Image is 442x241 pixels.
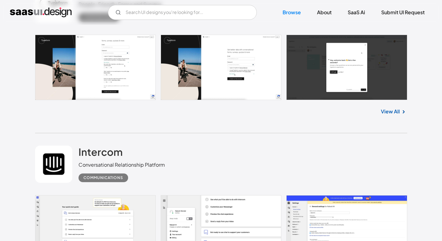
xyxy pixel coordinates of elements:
[78,161,165,169] div: Conversational Relationship Platform
[78,146,123,161] a: Intercom
[310,6,339,19] a: About
[374,6,432,19] a: Submit UI Request
[10,7,72,17] a: home
[275,6,308,19] a: Browse
[340,6,373,19] a: SaaS Ai
[108,5,257,20] input: Search UI designs you're looking for...
[78,146,123,158] h2: Intercom
[108,5,257,20] form: Email Form
[83,174,123,182] div: Communications
[381,108,400,115] a: View All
